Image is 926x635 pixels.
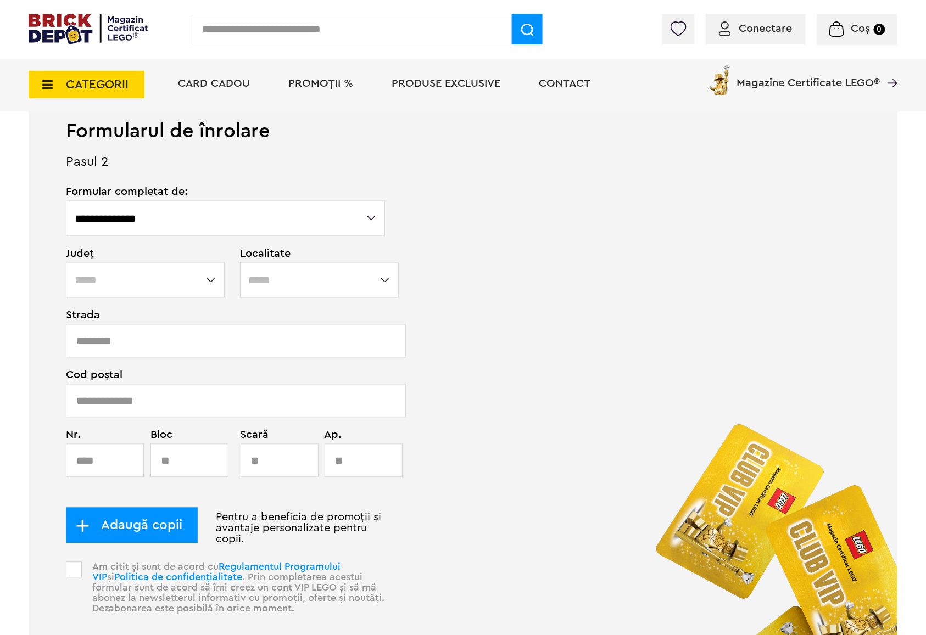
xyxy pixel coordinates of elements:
a: Politica de confidențialitate [114,572,242,582]
img: add_child [76,519,90,533]
a: Magazine Certificate LEGO® [880,63,897,74]
span: Localitate [241,248,387,259]
span: Adaugă copii [90,519,182,531]
a: Regulamentul Programului VIP [92,562,341,582]
span: Județ [66,248,226,259]
a: Produse exclusive [392,78,500,89]
span: Coș [851,23,871,34]
a: PROMOȚII % [288,78,353,89]
span: Conectare [739,23,793,34]
p: Pentru a beneficia de promoții și avantaje personalizate pentru copii. [66,512,386,545]
span: Cod poștal [66,370,386,381]
span: Scară [241,430,298,441]
span: Formular completat de: [66,186,386,197]
a: Conectare [719,23,793,34]
p: Am citit și sunt de acord cu și . Prin completarea acestui formular sunt de acord să îmi creez un... [85,562,386,633]
span: Ap. [325,430,370,441]
span: Nr. [66,430,138,441]
h1: Formularul de înrolare [29,90,897,141]
a: Card Cadou [178,78,250,89]
p: Pasul 2 [29,156,897,186]
span: Bloc [150,430,222,441]
small: 0 [874,24,885,35]
a: Contact [539,78,590,89]
span: Magazine Certificate LEGO® [737,63,880,88]
span: CATEGORII [66,78,129,91]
